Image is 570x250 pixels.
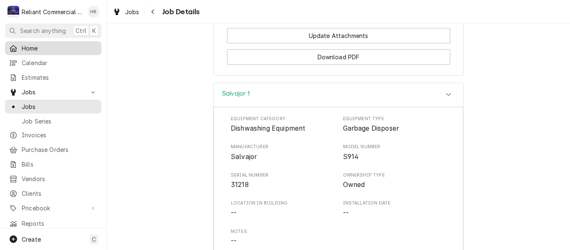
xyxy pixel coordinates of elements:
[343,208,446,218] span: Installation Date
[231,236,446,246] span: Notes
[343,180,446,190] span: Ownership Type
[343,124,399,132] span: Garbage Disposer
[231,124,305,132] span: Dishwashing Equipment
[76,26,86,35] span: Ctrl
[22,219,97,228] span: Reports
[231,228,446,246] div: Notes
[5,41,101,55] a: Home
[88,6,99,18] div: HR
[231,228,446,235] span: Notes
[343,124,446,134] span: Equipment Type
[5,23,101,38] button: Search anythingCtrlK
[88,6,99,18] div: Heath Reed's Avatar
[231,152,334,162] span: Manufacturer
[231,144,334,162] div: Manufacturer
[227,43,450,65] div: Button Group Row
[22,204,85,212] span: Pricebook
[92,26,96,35] span: K
[125,8,139,16] span: Jobs
[5,128,101,142] a: Invoices
[22,73,97,82] span: Estimates
[5,114,101,128] a: Job Series
[5,143,101,157] a: Purchase Orders
[227,28,450,43] button: Update Attachments
[22,189,97,198] span: Clients
[231,116,334,134] div: Equipment Category
[343,172,446,179] span: Ownership Type
[8,6,19,18] div: R
[146,5,160,18] button: Navigate back
[343,116,446,134] div: Equipment Type
[5,100,101,114] a: Jobs
[214,83,463,107] button: Accordion Details Expand Trigger
[5,172,101,186] a: Vendors
[5,187,101,200] a: Clients
[92,235,96,244] span: C
[227,22,450,43] div: Button Group Row
[343,144,446,162] div: Model Number
[231,208,334,218] span: Location in Building
[22,160,97,169] span: Bills
[222,90,250,98] h3: Salvajor 1
[231,237,237,245] span: --
[231,153,257,161] span: Salvajor
[22,174,97,183] span: Vendors
[231,200,334,218] div: Location in Building
[227,49,450,65] button: Download PDF
[22,236,41,243] span: Create
[231,209,237,217] span: --
[160,6,200,18] span: Job Details
[231,172,334,179] span: Serial Number
[22,58,97,67] span: Calendar
[5,85,101,99] a: Go to Jobs
[343,200,446,207] span: Installation Date
[343,172,446,190] div: Ownership Type
[343,152,446,162] span: Model Number
[231,180,334,190] span: Serial Number
[22,8,83,16] div: Reliant Commercial Appliance Repair LLC
[22,131,97,139] span: Invoices
[343,200,446,218] div: Installation Date
[109,5,143,19] a: Jobs
[5,201,101,215] a: Go to Pricebook
[5,157,101,171] a: Bills
[5,71,101,84] a: Estimates
[22,117,97,126] span: Job Series
[343,116,446,122] span: Equipment Type
[22,145,97,154] span: Purchase Orders
[343,209,349,217] span: --
[22,102,97,111] span: Jobs
[231,144,334,150] span: Manufacturer
[231,200,334,207] span: Location in Building
[22,88,85,96] span: Jobs
[343,181,365,189] span: Owned
[231,124,334,134] span: Equipment Category
[22,44,97,53] span: Home
[231,181,249,189] span: 31218
[20,26,66,35] span: Search anything
[5,56,101,70] a: Calendar
[214,83,463,107] div: Accordion Header
[231,116,334,122] span: Equipment Category
[5,217,101,230] a: Reports
[343,153,359,161] span: S914
[8,6,19,18] div: Reliant Commercial Appliance Repair LLC's Avatar
[343,144,446,150] span: Model Number
[231,172,334,190] div: Serial Number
